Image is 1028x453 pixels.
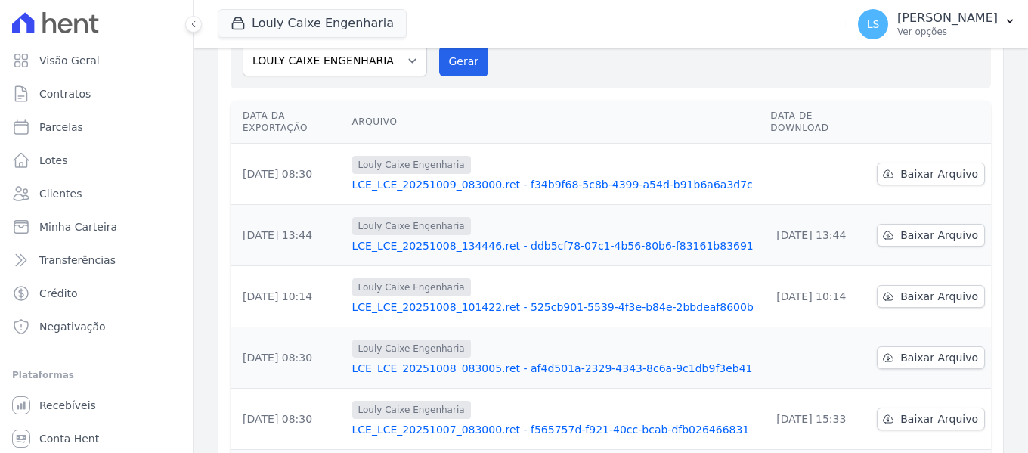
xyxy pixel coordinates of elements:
a: LCE_LCE_20251008_134446.ret - ddb5cf78-07c1-4b56-80b6-f83161b83691 [352,238,759,253]
span: Conta Hent [39,431,99,446]
span: Baixar Arquivo [900,289,978,304]
td: [DATE] 13:44 [231,205,346,266]
span: Baixar Arquivo [900,411,978,427]
span: Visão Geral [39,53,100,68]
a: Baixar Arquivo [877,163,985,185]
span: Baixar Arquivo [900,228,978,243]
a: Baixar Arquivo [877,224,985,247]
a: Baixar Arquivo [877,408,985,430]
span: Recebíveis [39,398,96,413]
td: [DATE] 10:14 [764,266,871,327]
span: Louly Caixe Engenharia [352,217,471,235]
td: [DATE] 08:30 [231,389,346,450]
span: LS [867,19,880,29]
a: LCE_LCE_20251009_083000.ret - f34b9f68-5c8b-4399-a54d-b91b6a6a3d7c [352,177,759,192]
a: LCE_LCE_20251008_101422.ret - 525cb901-5539-4f3e-b84e-2bbdeaf8600b [352,299,759,315]
button: Gerar [439,46,489,76]
a: Baixar Arquivo [877,285,985,308]
a: Recebíveis [6,390,187,420]
button: LS [PERSON_NAME] Ver opções [846,3,1028,45]
a: LCE_LCE_20251007_083000.ret - f565757d-f921-40cc-bcab-dfb026466831 [352,422,759,437]
span: Contratos [39,86,91,101]
a: Visão Geral [6,45,187,76]
a: Lotes [6,145,187,175]
a: Baixar Arquivo [877,346,985,369]
th: Data da Exportação [231,101,346,144]
a: Negativação [6,312,187,342]
a: Transferências [6,245,187,275]
td: [DATE] 15:33 [764,389,871,450]
span: Crédito [39,286,78,301]
span: Baixar Arquivo [900,350,978,365]
span: Minha Carteira [39,219,117,234]
td: [DATE] 08:30 [231,327,346,389]
span: Clientes [39,186,82,201]
span: Louly Caixe Engenharia [352,278,471,296]
a: Clientes [6,178,187,209]
td: [DATE] 10:14 [231,266,346,327]
th: Data de Download [764,101,871,144]
p: Ver opções [897,26,998,38]
button: Louly Caixe Engenharia [218,9,407,38]
div: Plataformas [12,366,181,384]
a: LCE_LCE_20251008_083005.ret - af4d501a-2329-4343-8c6a-9c1db9f3eb41 [352,361,759,376]
span: Parcelas [39,119,83,135]
a: Parcelas [6,112,187,142]
span: Baixar Arquivo [900,166,978,182]
span: Transferências [39,253,116,268]
a: Crédito [6,278,187,309]
span: Louly Caixe Engenharia [352,401,471,419]
span: Louly Caixe Engenharia [352,156,471,174]
span: Louly Caixe Engenharia [352,340,471,358]
th: Arquivo [346,101,765,144]
span: Lotes [39,153,68,168]
td: [DATE] 08:30 [231,144,346,205]
td: [DATE] 13:44 [764,205,871,266]
span: Negativação [39,319,106,334]
p: [PERSON_NAME] [897,11,998,26]
a: Minha Carteira [6,212,187,242]
a: Contratos [6,79,187,109]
